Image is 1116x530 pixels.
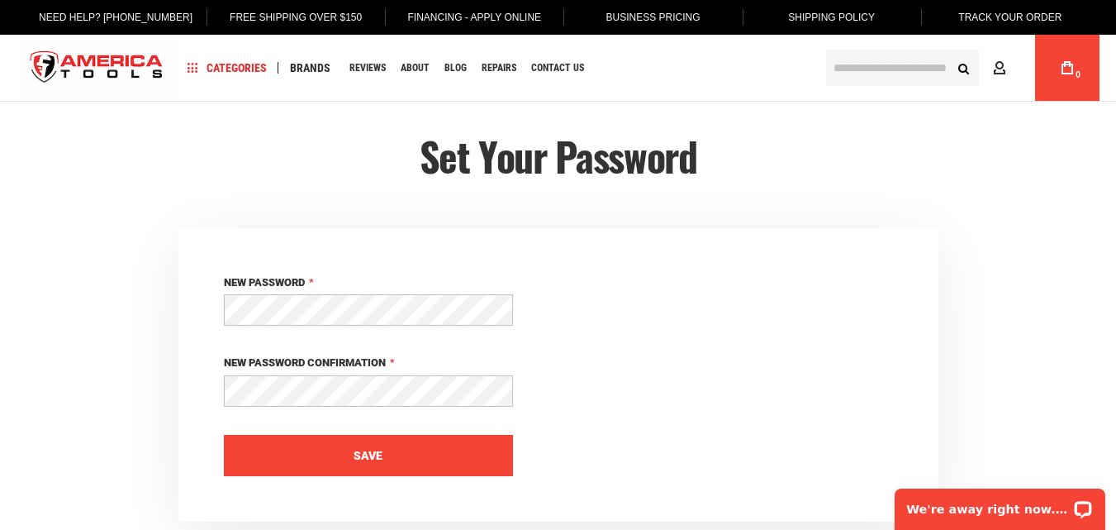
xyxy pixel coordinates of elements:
[180,57,274,79] a: Categories
[393,57,437,79] a: About
[474,57,524,79] a: Repairs
[788,12,875,23] span: Shipping Policy
[947,52,979,84] button: Search
[444,63,467,73] span: Blog
[17,37,177,99] a: store logo
[420,127,697,185] span: Set Your Password
[188,62,267,74] span: Categories
[884,478,1116,530] iframe: LiveChat chat widget
[342,57,393,79] a: Reviews
[290,62,330,74] span: Brands
[437,57,474,79] a: Blog
[531,63,584,73] span: Contact Us
[283,57,338,79] a: Brands
[349,63,386,73] span: Reviews
[17,37,177,99] img: America Tools
[224,356,386,369] span: New Password Confirmation
[1076,70,1080,79] span: 0
[224,276,305,289] span: New Password
[1052,35,1083,101] a: 0
[524,57,591,79] a: Contact Us
[401,63,430,73] span: About
[224,435,513,476] button: Save
[482,63,516,73] span: Repairs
